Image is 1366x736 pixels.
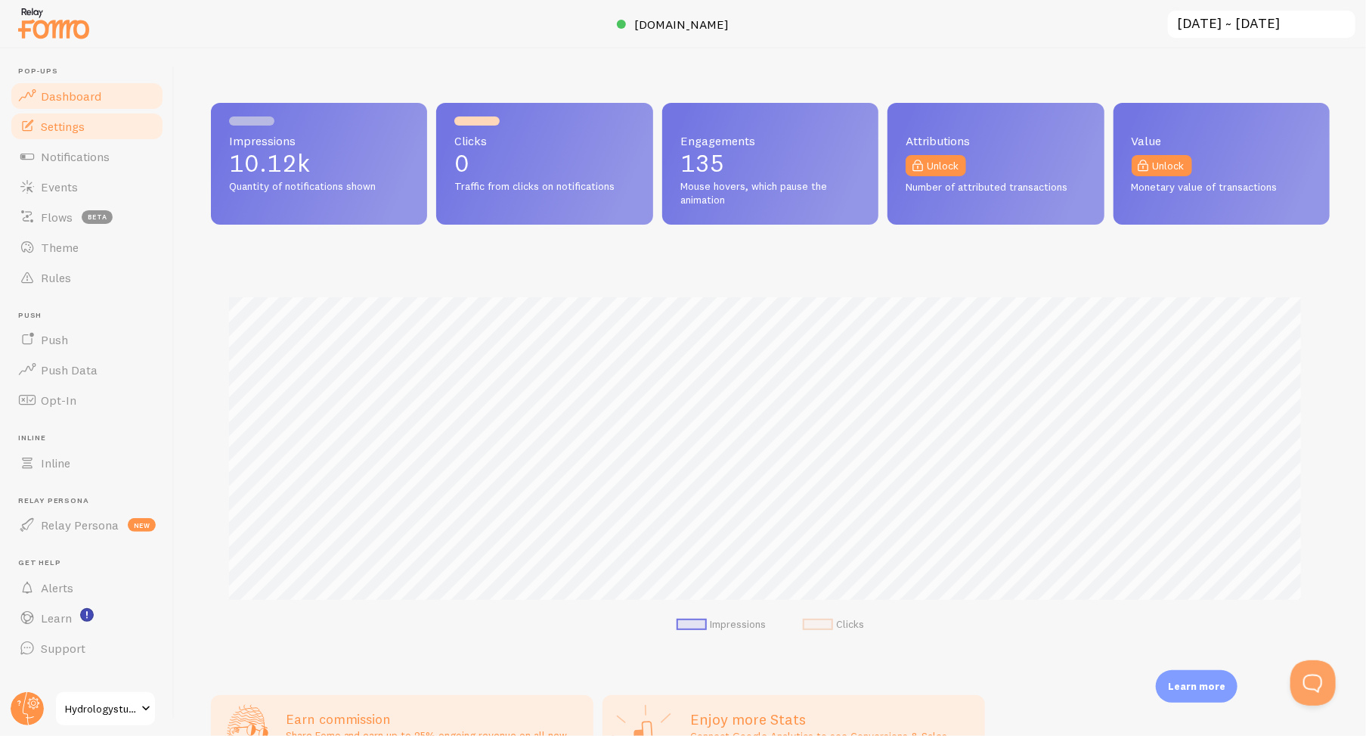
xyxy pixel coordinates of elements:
[9,325,165,355] a: Push
[1168,679,1225,694] p: Learn more
[18,311,165,321] span: Push
[803,618,865,632] li: Clicks
[41,610,72,626] span: Learn
[906,181,1086,194] span: Number of attributed transactions
[41,332,68,347] span: Push
[41,580,73,595] span: Alerts
[680,135,860,147] span: Engagements
[690,710,976,729] h2: Enjoy more Stats
[1156,670,1237,703] div: Learn more
[677,618,767,632] li: Impressions
[229,135,409,147] span: Impressions
[41,179,78,194] span: Events
[1132,135,1312,147] span: Value
[229,180,409,194] span: Quantity of notifications shown
[9,355,165,385] a: Push Data
[680,151,860,175] p: 135
[9,633,165,663] a: Support
[9,573,165,603] a: Alerts
[16,4,91,42] img: fomo-relay-logo-orange.svg
[18,558,165,568] span: Get Help
[9,262,165,293] a: Rules
[18,433,165,443] span: Inline
[41,240,79,255] span: Theme
[229,151,409,175] p: 10.12k
[82,210,113,224] span: beta
[65,700,137,718] span: Hydrologystudio
[286,710,584,728] h3: Earn commission
[41,149,110,164] span: Notifications
[18,67,165,76] span: Pop-ups
[41,517,119,533] span: Relay Persona
[9,510,165,540] a: Relay Persona new
[454,135,634,147] span: Clicks
[9,81,165,111] a: Dashboard
[9,448,165,478] a: Inline
[680,180,860,207] span: Mouse hovers, which pause the animation
[9,385,165,415] a: Opt-In
[1132,155,1192,176] a: Unlock
[9,172,165,202] a: Events
[41,393,76,408] span: Opt-In
[41,641,85,656] span: Support
[9,141,165,172] a: Notifications
[80,608,94,622] svg: <p>Watch New Feature Tutorials!</p>
[9,202,165,232] a: Flows beta
[41,89,101,104] span: Dashboard
[41,119,85,134] span: Settings
[9,111,165,141] a: Settings
[1132,181,1312,194] span: Monetary value of transactions
[41,270,71,285] span: Rules
[41,455,70,470] span: Inline
[9,603,165,633] a: Learn
[128,518,156,532] span: new
[18,496,165,506] span: Relay Persona
[54,691,156,727] a: Hydrologystudio
[906,155,966,176] a: Unlock
[906,135,1086,147] span: Attributions
[41,210,73,225] span: Flows
[41,362,98,377] span: Push Data
[454,151,634,175] p: 0
[454,180,634,194] span: Traffic from clicks on notifications
[1290,660,1336,706] iframe: Help Scout Beacon - Open
[9,232,165,262] a: Theme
